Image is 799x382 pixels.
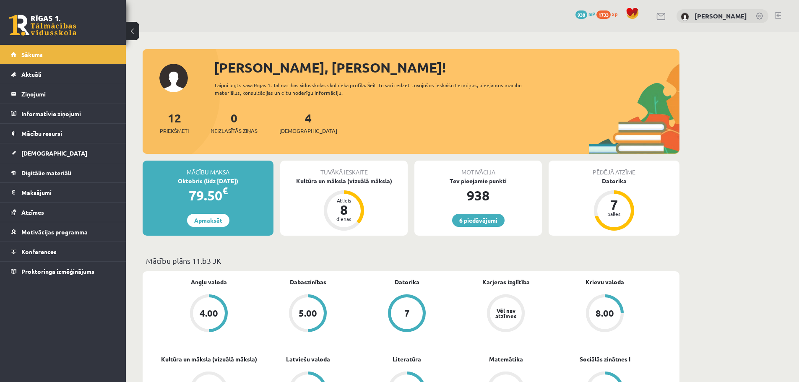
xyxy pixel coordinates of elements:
[414,161,542,177] div: Motivācija
[404,309,410,318] div: 7
[215,81,537,96] div: Laipni lūgts savā Rīgas 1. Tālmācības vidusskolas skolnieka profilā. Šeit Tu vari redzēt tuvojošo...
[9,15,76,36] a: Rīgas 1. Tālmācības vidusskola
[414,177,542,185] div: Tev pieejamie punkti
[200,309,218,318] div: 4.00
[331,203,357,216] div: 8
[11,203,115,222] a: Atzīmes
[280,177,408,232] a: Kultūra un māksla (vizuālā māksla) Atlicis 8 dienas
[482,278,530,286] a: Karjeras izglītība
[21,169,71,177] span: Digitālie materiāli
[580,355,630,364] a: Sociālās zinātnes I
[575,10,587,19] span: 938
[601,198,627,211] div: 7
[11,222,115,242] a: Motivācijas programma
[191,278,227,286] a: Angļu valoda
[494,308,518,319] div: Vēl nav atzīmes
[286,355,330,364] a: Latviešu valoda
[596,10,622,17] a: 1733 xp
[211,110,258,135] a: 0Neizlasītās ziņas
[290,278,326,286] a: Dabaszinības
[187,214,229,227] a: Apmaksāt
[588,10,595,17] span: mP
[11,143,115,163] a: [DEMOGRAPHIC_DATA]
[612,10,617,17] span: xp
[596,10,611,19] span: 1733
[695,12,747,20] a: [PERSON_NAME]
[452,214,505,227] a: 6 piedāvājumi
[222,185,228,197] span: €
[331,198,357,203] div: Atlicis
[357,294,456,334] a: 7
[160,110,189,135] a: 12Priekšmeti
[159,294,258,334] a: 4.00
[11,124,115,143] a: Mācību resursi
[11,163,115,182] a: Digitālie materiāli
[21,228,88,236] span: Motivācijas programma
[279,110,337,135] a: 4[DEMOGRAPHIC_DATA]
[555,294,654,334] a: 8.00
[143,185,273,205] div: 79.50
[11,45,115,64] a: Sākums
[280,177,408,185] div: Kultūra un māksla (vizuālā māksla)
[279,127,337,135] span: [DEMOGRAPHIC_DATA]
[280,161,408,177] div: Tuvākā ieskaite
[21,248,57,255] span: Konferences
[549,161,679,177] div: Pēdējā atzīme
[395,278,419,286] a: Datorika
[681,13,689,21] img: Viktorija Plikša
[11,84,115,104] a: Ziņojumi
[456,294,555,334] a: Vēl nav atzīmes
[21,183,115,202] legend: Maksājumi
[21,51,43,58] span: Sākums
[11,183,115,202] a: Maksājumi
[211,127,258,135] span: Neizlasītās ziņas
[143,177,273,185] div: Oktobris (līdz [DATE])
[21,268,94,275] span: Proktoringa izmēģinājums
[549,177,679,185] div: Datorika
[11,104,115,123] a: Informatīvie ziņojumi
[21,130,62,137] span: Mācību resursi
[143,161,273,177] div: Mācību maksa
[489,355,523,364] a: Matemātika
[160,127,189,135] span: Priekšmeti
[549,177,679,232] a: Datorika 7 balles
[21,84,115,104] legend: Ziņojumi
[21,104,115,123] legend: Informatīvie ziņojumi
[601,211,627,216] div: balles
[596,309,614,318] div: 8.00
[258,294,357,334] a: 5.00
[393,355,421,364] a: Literatūra
[214,57,679,78] div: [PERSON_NAME], [PERSON_NAME]!
[11,242,115,261] a: Konferences
[575,10,595,17] a: 938 mP
[586,278,624,286] a: Krievu valoda
[21,149,87,157] span: [DEMOGRAPHIC_DATA]
[331,216,357,221] div: dienas
[11,65,115,84] a: Aktuāli
[21,208,44,216] span: Atzīmes
[146,255,676,266] p: Mācību plāns 11.b3 JK
[414,185,542,205] div: 938
[299,309,317,318] div: 5.00
[161,355,257,364] a: Kultūra un māksla (vizuālā māksla)
[21,70,42,78] span: Aktuāli
[11,262,115,281] a: Proktoringa izmēģinājums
